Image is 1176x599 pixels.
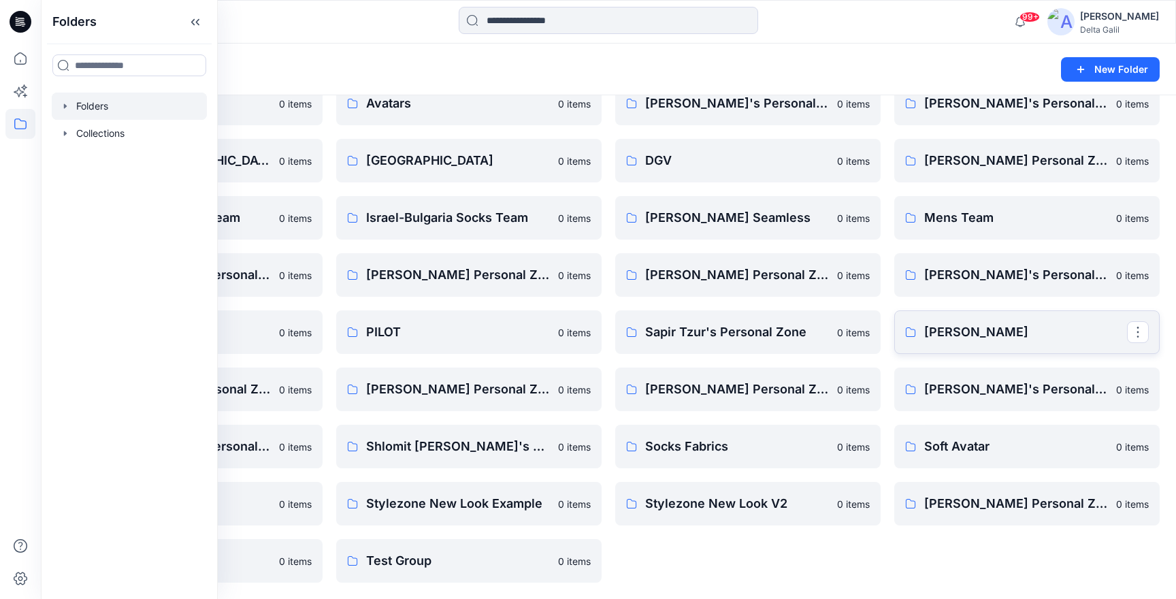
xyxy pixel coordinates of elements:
[1116,154,1149,168] p: 0 items
[279,154,312,168] p: 0 items
[645,323,829,342] p: Sapir Tzur's Personal Zone
[1061,57,1160,82] button: New Folder
[894,482,1160,525] a: [PERSON_NAME] Personal Zone0 items
[645,94,829,113] p: [PERSON_NAME]'s Personal Zone
[558,325,591,340] p: 0 items
[336,368,602,411] a: [PERSON_NAME] Personal Zone0 items
[894,139,1160,182] a: [PERSON_NAME] Personal Zone0 items
[615,253,881,297] a: [PERSON_NAME] Personal Zone0 items
[279,268,312,282] p: 0 items
[558,154,591,168] p: 0 items
[366,265,550,285] p: [PERSON_NAME] Personal Zone
[279,383,312,397] p: 0 items
[1080,25,1159,35] div: Delta Galil
[615,310,881,354] a: Sapir Tzur's Personal Zone0 items
[1019,12,1040,22] span: 99+
[894,196,1160,240] a: Mens Team0 items
[645,380,829,399] p: [PERSON_NAME] Personal Zone
[837,497,870,511] p: 0 items
[924,265,1108,285] p: [PERSON_NAME]'s Personal Zone
[615,82,881,125] a: [PERSON_NAME]'s Personal Zone0 items
[645,437,829,456] p: Socks Fabrics
[366,380,550,399] p: [PERSON_NAME] Personal Zone
[615,482,881,525] a: Stylezone New Look V20 items
[837,211,870,225] p: 0 items
[645,151,829,170] p: DGV
[336,253,602,297] a: [PERSON_NAME] Personal Zone0 items
[558,268,591,282] p: 0 items
[615,139,881,182] a: DGV0 items
[558,383,591,397] p: 0 items
[366,437,550,456] p: Shlomit [PERSON_NAME]'s Personal Zone
[336,425,602,468] a: Shlomit [PERSON_NAME]'s Personal Zone0 items
[336,196,602,240] a: Israel-Bulgaria Socks Team0 items
[1047,8,1075,35] img: avatar
[336,539,602,583] a: Test Group0 items
[336,482,602,525] a: Stylezone New Look Example0 items
[336,310,602,354] a: PILOT0 items
[615,196,881,240] a: [PERSON_NAME] Seamless0 items
[837,154,870,168] p: 0 items
[894,253,1160,297] a: [PERSON_NAME]'s Personal Zone0 items
[837,268,870,282] p: 0 items
[1116,211,1149,225] p: 0 items
[366,94,550,113] p: Avatars
[894,368,1160,411] a: [PERSON_NAME]'s Personal Zone0 items
[1116,97,1149,111] p: 0 items
[279,325,312,340] p: 0 items
[924,323,1127,342] p: [PERSON_NAME]
[366,551,550,570] p: Test Group
[279,97,312,111] p: 0 items
[558,554,591,568] p: 0 items
[924,94,1108,113] p: [PERSON_NAME]'s Personal Zone
[1116,383,1149,397] p: 0 items
[558,497,591,511] p: 0 items
[924,208,1108,227] p: Mens Team
[837,383,870,397] p: 0 items
[279,554,312,568] p: 0 items
[279,211,312,225] p: 0 items
[924,380,1108,399] p: [PERSON_NAME]'s Personal Zone
[366,208,550,227] p: Israel-Bulgaria Socks Team
[1116,268,1149,282] p: 0 items
[924,437,1108,456] p: Soft Avatar
[894,310,1160,354] a: [PERSON_NAME]
[558,440,591,454] p: 0 items
[837,97,870,111] p: 0 items
[558,211,591,225] p: 0 items
[279,497,312,511] p: 0 items
[558,97,591,111] p: 0 items
[645,494,829,513] p: Stylezone New Look V2
[366,323,550,342] p: PILOT
[615,425,881,468] a: Socks Fabrics0 items
[336,82,602,125] a: Avatars0 items
[1080,8,1159,25] div: [PERSON_NAME]
[1116,440,1149,454] p: 0 items
[924,151,1108,170] p: [PERSON_NAME] Personal Zone
[837,325,870,340] p: 0 items
[279,440,312,454] p: 0 items
[924,494,1108,513] p: [PERSON_NAME] Personal Zone
[894,425,1160,468] a: Soft Avatar0 items
[615,368,881,411] a: [PERSON_NAME] Personal Zone0 items
[837,440,870,454] p: 0 items
[645,265,829,285] p: [PERSON_NAME] Personal Zone
[366,494,550,513] p: Stylezone New Look Example
[1116,497,1149,511] p: 0 items
[645,208,829,227] p: [PERSON_NAME] Seamless
[336,139,602,182] a: [GEOGRAPHIC_DATA]0 items
[366,151,550,170] p: [GEOGRAPHIC_DATA]
[894,82,1160,125] a: [PERSON_NAME]'s Personal Zone0 items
